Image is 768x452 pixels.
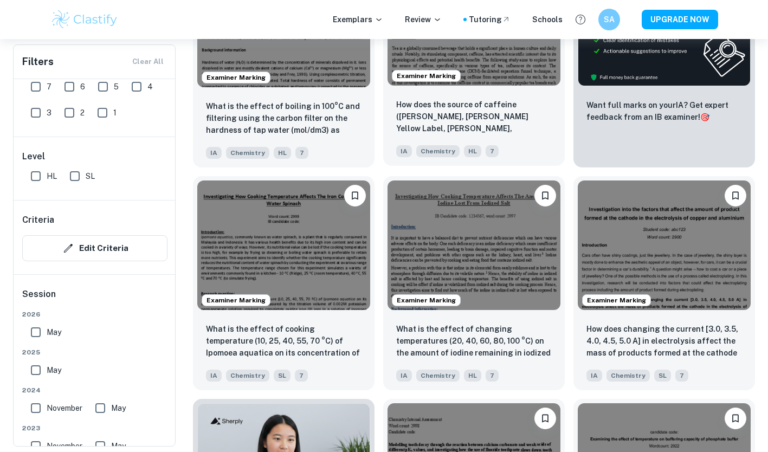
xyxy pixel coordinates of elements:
button: UPGRADE NOW [642,10,718,29]
span: Chemistry [226,370,269,382]
span: IA [396,370,412,382]
p: Exemplars [333,14,383,25]
span: 4 [147,81,153,93]
span: Examiner Marking [202,295,270,305]
p: How does changing the current [3.0, 3.5, 4.0, 4.5, 5.0 A] in electrolysis affect the mass of prod... [586,323,742,360]
p: What is the effect of changing temperatures (20, 40, 60, 80, 100 °C) on the amount of iodine rema... [396,323,552,360]
span: 2024 [22,385,167,395]
span: May [111,440,126,452]
h6: SA [603,14,615,25]
span: 2 [80,107,85,119]
img: Chemistry IA example thumbnail: What is the effect of cooking temperatur [197,180,370,310]
img: Chemistry IA example thumbnail: How does changing the current [3.0, 3.5, [578,180,751,310]
button: SA [598,9,620,30]
button: Bookmark [534,185,556,206]
span: IA [396,145,412,157]
button: Bookmark [725,408,746,429]
span: 7 [486,145,499,157]
h6: Criteria [22,214,54,227]
span: Examiner Marking [202,73,270,82]
p: Want full marks on your IA ? Get expert feedback from an IB examiner! [586,99,742,123]
p: What is the effect of boiling in 100°C and filtering using the carbon filter on the hardness of t... [206,100,362,137]
p: Review [405,14,442,25]
span: Chemistry [606,370,650,382]
span: IA [206,147,222,159]
span: 3 [47,107,51,119]
span: SL [274,370,291,382]
span: HL [464,370,481,382]
a: Schools [532,14,563,25]
span: Examiner Marking [392,71,460,81]
h6: Filters [22,54,54,69]
span: IA [586,370,602,382]
a: Examiner MarkingBookmarkHow does changing the current [3.0, 3.5, 4.0, 4.5, 5.0 A] in electrolysis... [573,176,755,390]
a: Tutoring [469,14,511,25]
span: November [47,402,82,414]
p: How does the source of caffeine (Lipton Earl Grey, Lipton Yellow Label, Remsey Earl Grey, Milton ... [396,99,552,135]
h6: Level [22,150,167,163]
button: Edit Criteria [22,235,167,261]
span: 5 [114,81,119,93]
button: Bookmark [534,408,556,429]
button: Help and Feedback [571,10,590,29]
span: 7 [295,147,308,159]
span: 2025 [22,347,167,357]
h6: Session [22,288,167,309]
span: 1 [113,107,117,119]
span: 7 [295,370,308,382]
span: 🎯 [700,113,709,121]
span: 7 [486,370,499,382]
span: Chemistry [416,145,460,157]
button: Bookmark [344,185,366,206]
a: Examiner MarkingBookmarkWhat is the effect of cooking temperature (10, 25, 40, 55, 70 °C) of Ipom... [193,176,375,390]
span: 6 [80,81,85,93]
p: What is the effect of cooking temperature (10, 25, 40, 55, 70 °C) of Ipomoea aquatica on its conc... [206,323,362,360]
span: Chemistry [416,370,460,382]
span: HL [274,147,291,159]
span: IA [206,370,222,382]
button: Bookmark [725,185,746,206]
span: HL [464,145,481,157]
span: May [111,402,126,414]
span: SL [86,170,95,182]
a: Examiner MarkingBookmarkWhat is the effect of changing temperatures (20, 40, 60, 80, 100 °C) on t... [383,176,565,390]
span: HL [47,170,57,182]
span: May [47,364,61,376]
img: Clastify logo [50,9,119,30]
span: Examiner Marking [583,295,650,305]
span: 2023 [22,423,167,433]
span: November [47,440,82,452]
span: Examiner Marking [392,295,460,305]
span: SL [654,370,671,382]
span: 2026 [22,309,167,319]
span: 7 [675,370,688,382]
span: Chemistry [226,147,269,159]
span: 7 [47,81,51,93]
span: May [47,326,61,338]
img: Chemistry IA example thumbnail: What is the effect of changing temperatu [388,180,560,310]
